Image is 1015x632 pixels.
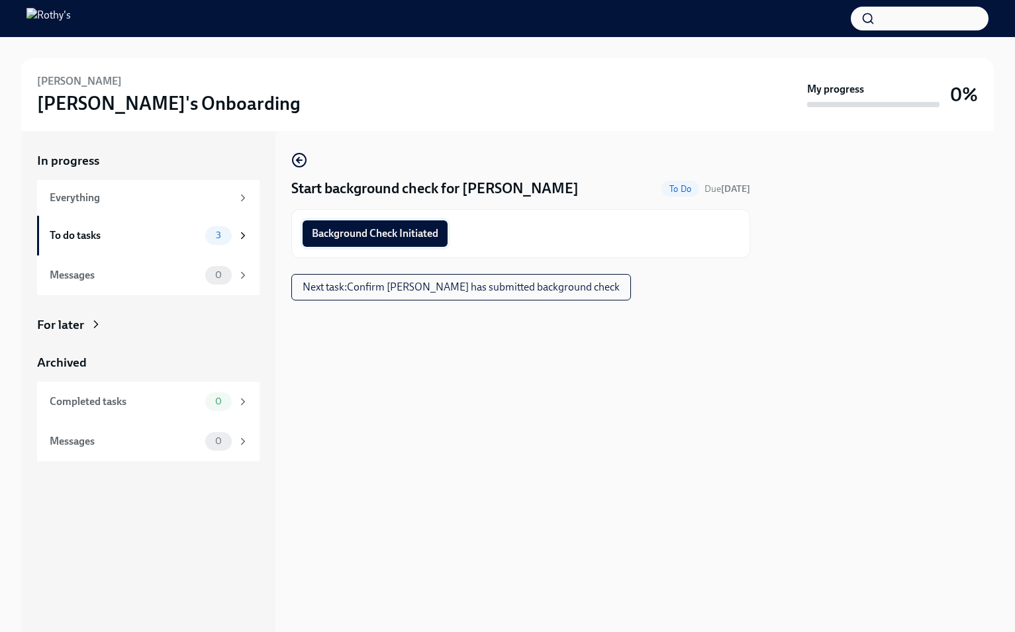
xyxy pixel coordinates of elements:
a: Messages0 [37,255,260,295]
button: Next task:Confirm [PERSON_NAME] has submitted background check [291,274,631,300]
span: 3 [208,230,229,240]
div: To do tasks [50,228,200,243]
h6: [PERSON_NAME] [37,74,122,89]
h3: 0% [950,83,978,107]
div: Messages [50,434,200,449]
span: 0 [207,270,230,280]
strong: [DATE] [721,183,750,195]
span: 0 [207,396,230,406]
img: Rothy's [26,8,71,29]
a: Archived [37,354,260,371]
h4: Start background check for [PERSON_NAME] [291,179,579,199]
span: September 25th, 2025 09:00 [704,183,750,195]
h3: [PERSON_NAME]'s Onboarding [37,91,301,115]
a: In progress [37,152,260,169]
a: For later [37,316,260,334]
div: For later [37,316,84,334]
span: Background Check Initiated [312,227,438,240]
strong: My progress [807,82,864,97]
button: Background Check Initiated [303,220,448,247]
a: Everything [37,180,260,216]
span: Next task : Confirm [PERSON_NAME] has submitted background check [303,281,620,294]
div: Everything [50,191,232,205]
span: To Do [661,184,699,194]
a: To do tasks3 [37,216,260,255]
div: Completed tasks [50,394,200,409]
span: 0 [207,436,230,446]
div: Messages [50,268,200,283]
a: Messages0 [37,422,260,461]
a: Completed tasks0 [37,382,260,422]
span: Due [704,183,750,195]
